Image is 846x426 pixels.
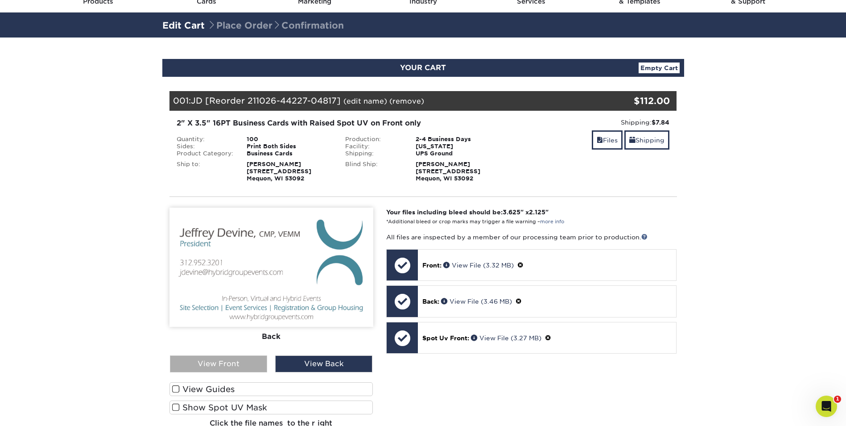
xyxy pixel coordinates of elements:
[162,20,205,31] a: Edit Cart
[443,262,514,269] a: View File (3.32 MB)
[207,20,344,31] span: Place Order Confirmation
[816,396,837,417] iframe: Intercom live chat
[400,63,446,72] span: YOUR CART
[338,161,409,182] div: Blind Ship:
[2,399,76,423] iframe: Google Customer Reviews
[503,209,520,216] span: 3.625
[639,63,680,73] a: Empty Cart
[386,209,549,216] strong: Your files including bleed should be: " x "
[409,150,508,157] div: UPS Ground
[170,355,267,372] div: View Front
[386,219,564,225] small: *Additional bleed or crop marks may trigger a file warning –
[389,97,424,105] a: (remove)
[652,119,669,126] strong: $7.84
[169,382,373,396] label: View Guides
[169,327,373,347] div: Back
[338,136,409,143] div: Production:
[422,262,442,269] span: Front:
[409,136,508,143] div: 2-4 Business Days
[386,233,677,242] p: All files are inspected by a member of our processing team prior to production.
[422,334,469,342] span: Spot Uv Front:
[240,136,338,143] div: 100
[343,97,387,105] a: (edit name)
[592,130,623,150] a: Files
[471,334,541,342] a: View File (3.27 MB)
[177,118,501,129] div: 2" X 3.5" 16PT Business Cards with Raised Spot UV on Front only
[834,396,841,403] span: 1
[529,209,545,216] span: 2.125
[629,137,636,144] span: shipping
[170,161,240,182] div: Ship to:
[338,150,409,157] div: Shipping:
[247,161,311,182] strong: [PERSON_NAME] [STREET_ADDRESS] Mequon, WI 53092
[169,401,373,414] label: Show Spot UV Mask
[624,130,669,150] a: Shipping
[409,143,508,150] div: [US_STATE]
[592,94,670,108] div: $112.00
[170,136,240,143] div: Quantity:
[416,161,480,182] strong: [PERSON_NAME] [STREET_ADDRESS] Mequon, WI 53092
[170,143,240,150] div: Sides:
[169,91,592,111] div: 001:
[191,96,341,105] span: JD [Reorder 211026-44227-04817]
[441,298,512,305] a: View File (3.46 MB)
[338,143,409,150] div: Facility:
[514,118,670,127] div: Shipping:
[422,298,439,305] span: Back:
[275,355,372,372] div: View Back
[597,137,603,144] span: files
[240,143,338,150] div: Print Both Sides
[540,219,564,225] a: more info
[170,150,240,157] div: Product Category:
[240,150,338,157] div: Business Cards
